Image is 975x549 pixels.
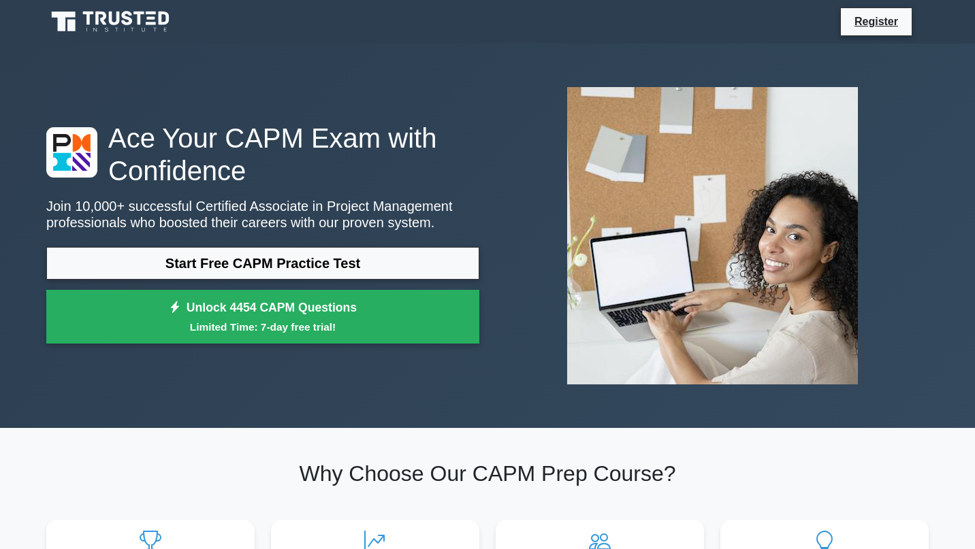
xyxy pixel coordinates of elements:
h2: Why Choose Our CAPM Prep Course? [46,461,929,486]
a: Start Free CAPM Practice Test [46,247,479,280]
h1: Ace Your CAPM Exam with Confidence [46,122,479,187]
small: Limited Time: 7-day free trial! [63,319,462,335]
p: Join 10,000+ successful Certified Associate in Project Management professionals who boosted their... [46,198,479,231]
a: Register [846,13,906,30]
a: Unlock 4454 CAPM QuestionsLimited Time: 7-day free trial! [46,290,479,344]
